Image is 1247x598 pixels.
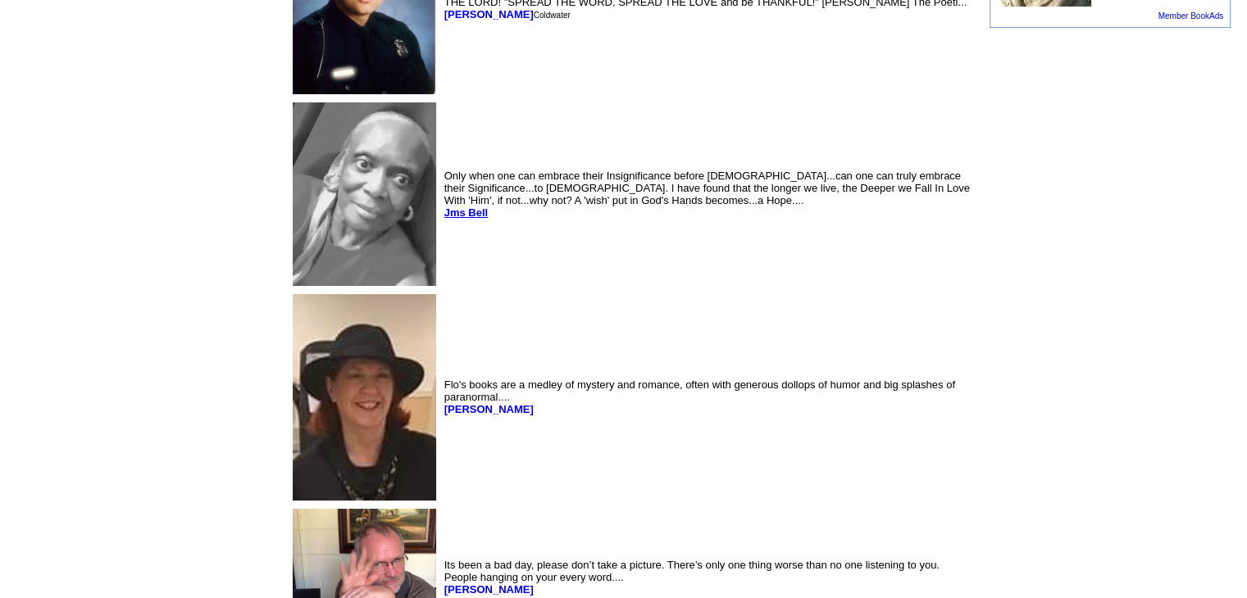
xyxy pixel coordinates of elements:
[444,583,534,596] a: [PERSON_NAME]
[534,11,571,20] font: Coldwater
[444,378,955,415] font: Flo's books are a medley of mystery and romance, often with generous dollops of humor and big spl...
[444,559,940,596] font: Its been a bad day, please don’t take a picture. There’s only one thing worse than no one listeni...
[444,403,534,415] a: [PERSON_NAME]
[293,294,436,501] img: 86714.jpg
[444,206,488,219] a: Jms Bell
[1158,11,1223,20] a: Member BookAds
[444,170,970,219] font: Only when one can embrace their Insignificance before [DEMOGRAPHIC_DATA]...can one can truly embr...
[293,102,436,286] img: 108732.jpg
[444,8,534,20] a: [PERSON_NAME]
